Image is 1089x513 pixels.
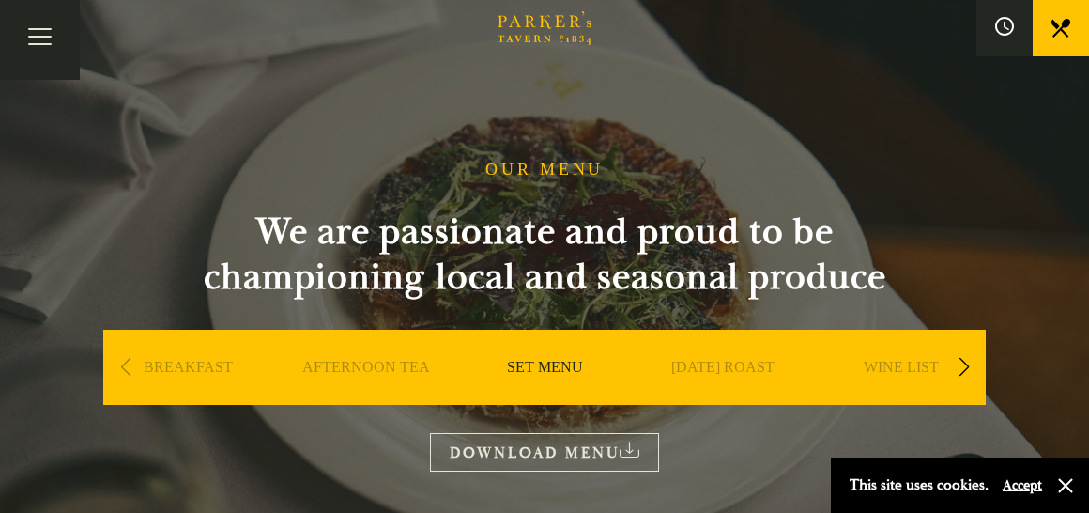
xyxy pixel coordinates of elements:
[169,210,920,300] h2: We are passionate and proud to be championing local and seasonal produce
[485,160,604,180] h1: OUR MENU
[430,433,659,472] a: DOWNLOAD MENU
[864,358,939,433] a: WINE LIST
[817,330,986,461] div: 5 / 9
[103,330,272,461] div: 1 / 9
[113,347,138,388] div: Previous slide
[507,358,583,433] a: SET MENU
[850,472,989,499] p: This site uses cookies.
[460,330,629,461] div: 3 / 9
[144,358,233,433] a: BREAKFAST
[1056,476,1075,495] button: Close and accept
[638,330,807,461] div: 4 / 9
[302,358,430,433] a: AFTERNOON TEA
[671,358,775,433] a: [DATE] ROAST
[1003,476,1042,494] button: Accept
[951,347,976,388] div: Next slide
[282,330,451,461] div: 2 / 9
